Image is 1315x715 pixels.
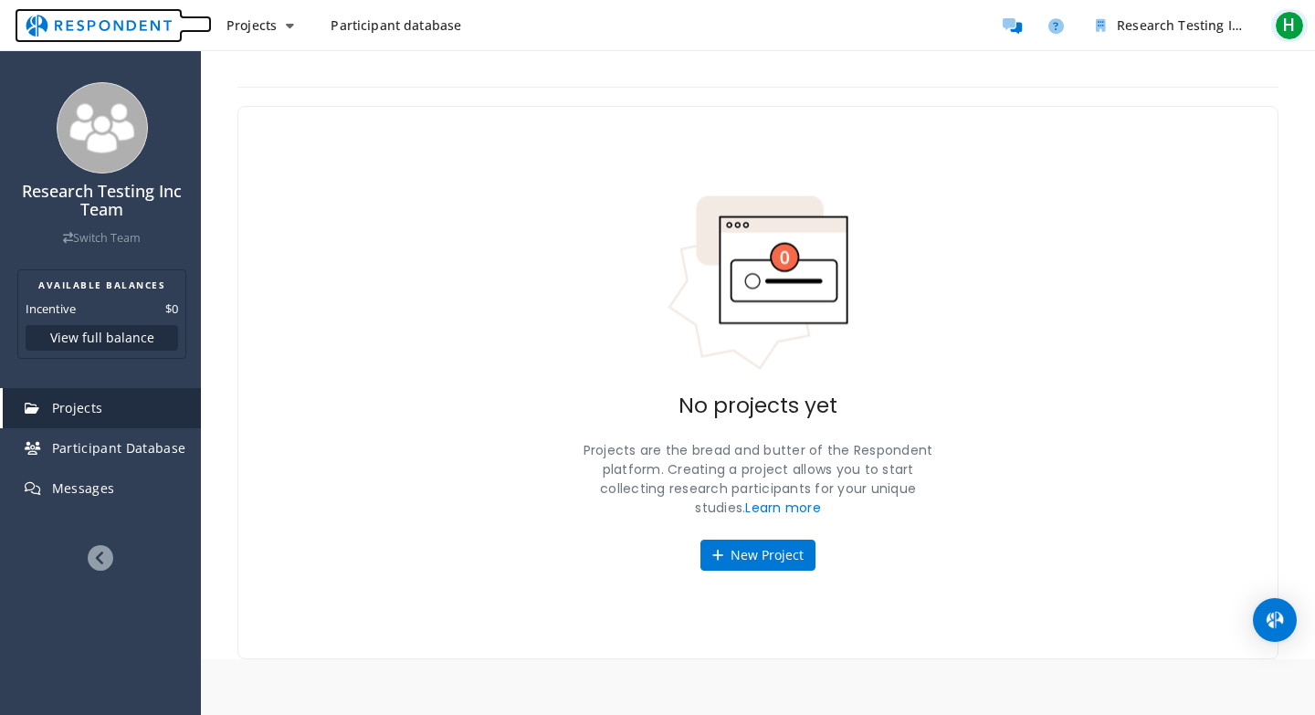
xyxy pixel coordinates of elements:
[1253,598,1297,642] div: Open Intercom Messenger
[1275,11,1304,40] span: H
[745,499,821,517] a: Learn more
[316,9,476,42] a: Participant database
[52,439,186,457] span: Participant Database
[26,300,76,318] dt: Incentive
[212,9,309,42] button: Projects
[667,195,849,372] img: No projects indicator
[26,325,178,351] button: View full balance
[1037,7,1074,44] a: Help and support
[63,230,141,246] a: Switch Team
[679,394,837,419] h2: No projects yet
[700,540,815,571] button: New Project
[1081,9,1264,42] button: Research Testing Inc Team
[12,183,192,219] h4: Research Testing Inc Team
[52,479,115,497] span: Messages
[226,16,277,34] span: Projects
[1271,9,1308,42] button: H
[15,8,183,43] img: respondent-logo.png
[57,82,148,173] img: team_avatar_256.png
[331,16,461,34] span: Participant database
[17,269,186,359] section: Balance summary
[165,300,178,318] dd: $0
[575,441,941,518] p: Projects are the bread and butter of the Respondent platform. Creating a project allows you to st...
[52,399,103,416] span: Projects
[26,278,178,292] h2: AVAILABLE BALANCES
[1117,16,1285,34] span: Research Testing Inc Team
[994,7,1030,44] a: Message participants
